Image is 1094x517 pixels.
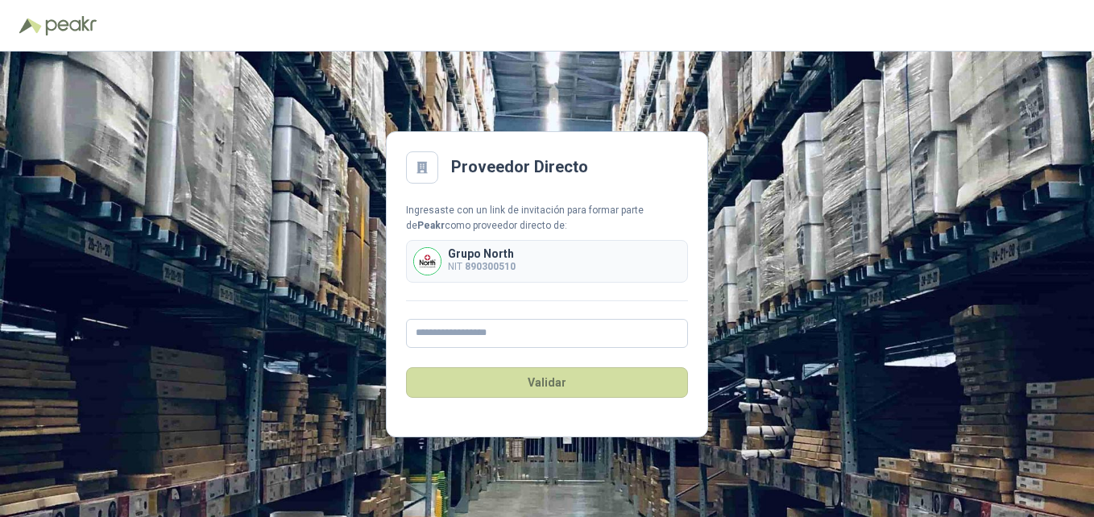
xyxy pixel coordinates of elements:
b: 890300510 [465,261,516,272]
img: Company Logo [414,248,441,275]
div: Ingresaste con un link de invitación para formar parte de como proveedor directo de: [406,203,688,234]
img: Logo [19,18,42,34]
h2: Proveedor Directo [451,155,588,180]
p: NIT [448,259,516,275]
img: Peakr [45,16,97,35]
p: Grupo North [448,248,516,259]
b: Peakr [417,220,445,231]
button: Validar [406,367,688,398]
